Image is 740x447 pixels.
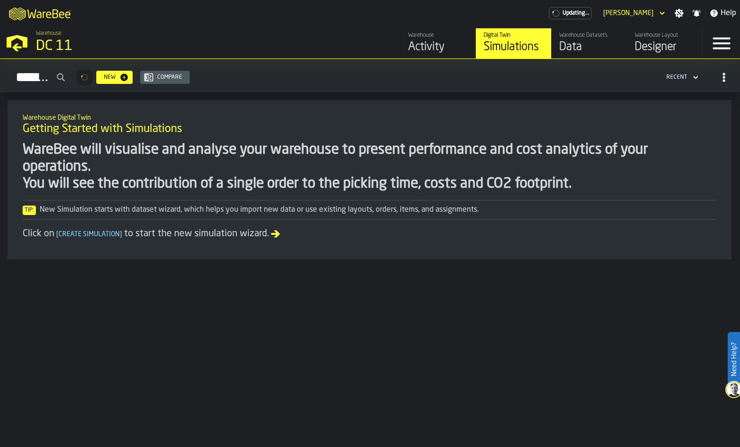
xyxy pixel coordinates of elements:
[635,40,695,55] div: Designer
[15,108,724,141] div: title-Getting Started with Simulations
[549,7,592,19] a: link-to-/wh/i/2e91095d-d0fa-471d-87cf-b9f7f81665fc/settings/billing
[703,28,740,58] label: button-toggle-Menu
[23,206,36,215] span: Tip:
[663,72,700,83] div: DropdownMenuValue-4
[603,9,654,17] div: DropdownMenuValue-Kim Jonsson
[484,32,544,39] div: Digital Twin
[8,100,732,259] div: ItemListCard-
[688,8,705,18] label: button-toggle-Notifications
[23,122,182,137] span: Getting Started with Simulations
[408,32,468,39] div: Warehouse
[408,40,468,55] div: Activity
[36,30,61,37] span: Warehouse
[56,231,59,238] span: [
[96,71,133,84] button: button-New
[23,112,716,122] h2: Sub Title
[721,8,736,19] span: Help
[100,74,119,81] div: New
[671,8,688,18] label: button-toggle-Settings
[484,40,544,55] div: Simulations
[627,28,702,58] a: link-to-/wh/i/2e91095d-d0fa-471d-87cf-b9f7f81665fc/designer
[551,28,627,58] a: link-to-/wh/i/2e91095d-d0fa-471d-87cf-b9f7f81665fc/data
[706,8,740,19] label: button-toggle-Help
[563,10,589,17] span: Updating...
[36,38,291,55] div: DC 11
[635,32,695,39] div: Warehouse Layout
[476,28,551,58] a: link-to-/wh/i/2e91095d-d0fa-471d-87cf-b9f7f81665fc/simulations
[23,204,716,215] div: New Simulation starts with dataset wizard, which helps you import new data or use existing layout...
[666,74,687,81] div: DropdownMenuValue-4
[140,71,190,84] button: button-Compare
[400,28,476,58] a: link-to-/wh/i/2e91095d-d0fa-471d-87cf-b9f7f81665fc/feed/
[559,40,619,55] div: Data
[23,141,716,192] div: WareBee will visualise and analyse your warehouse to present performance and cost analytics of yo...
[120,231,122,238] span: ]
[729,333,739,386] label: Need Help?
[54,231,124,238] span: Create Simulation
[549,7,592,19] div: Menu Subscription
[153,74,186,81] div: Compare
[73,70,96,85] div: ButtonLoadMore-Loading...-Prev-First-Last
[599,8,667,19] div: DropdownMenuValue-Kim Jonsson
[559,32,619,39] div: Warehouse Datasets
[23,227,716,240] div: Click on to start the new simulation wizard.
